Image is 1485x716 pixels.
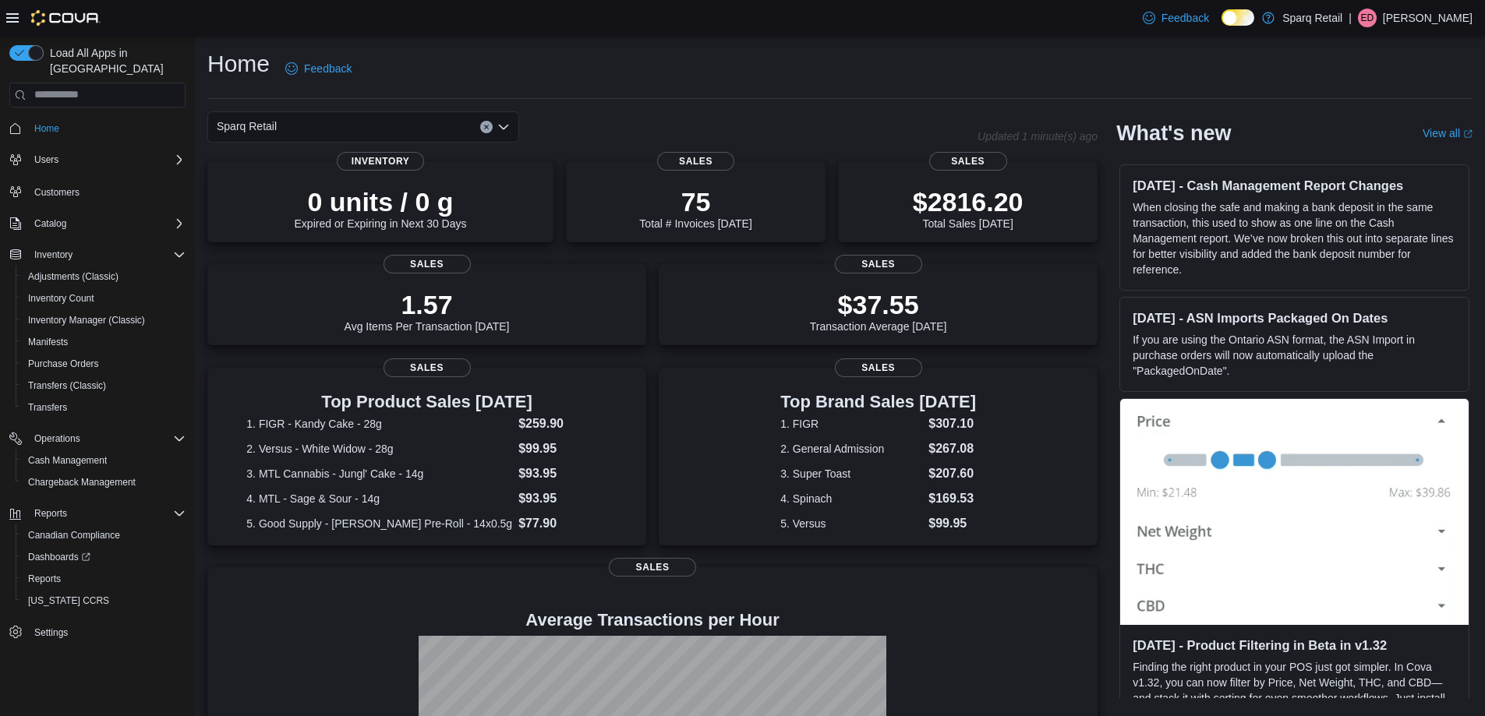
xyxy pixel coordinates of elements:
a: Settings [28,623,74,642]
button: Open list of options [497,121,510,133]
a: [US_STATE] CCRS [22,591,115,610]
dd: $77.90 [518,514,607,533]
button: Operations [28,429,87,448]
span: Inventory Count [22,289,186,308]
div: Total Sales [DATE] [913,186,1024,230]
a: Cash Management [22,451,113,470]
dt: 4. MTL - Sage & Sour - 14g [246,491,512,506]
a: Feedback [1137,2,1215,34]
a: Manifests [22,333,74,351]
dt: 5. Versus [780,516,922,531]
div: Transaction Average [DATE] [810,289,947,333]
button: Home [3,117,192,139]
span: Transfers (Classic) [28,379,106,392]
button: Transfers (Classic) [16,375,192,397]
h3: [DATE] - Product Filtering in Beta in v1.32 [1133,637,1456,653]
img: Cova [31,10,101,26]
a: Dashboards [16,546,192,568]
span: Settings [28,623,186,642]
p: Sparq Retail [1282,9,1342,27]
dt: 3. Super Toast [780,466,922,481]
h3: Top Brand Sales [DATE] [780,393,976,411]
a: Customers [28,183,86,202]
span: Sales [835,255,922,273]
span: Transfers (Classic) [22,376,186,395]
span: Reports [28,573,61,585]
span: Washington CCRS [22,591,186,610]
button: Inventory [3,244,192,266]
button: Transfers [16,397,192,418]
span: Sales [835,358,922,377]
h1: Home [207,48,270,79]
span: [US_STATE] CCRS [28,594,109,607]
span: Purchase Orders [28,358,99,370]
span: Catalog [34,217,66,230]
a: Adjustments (Classic) [22,267,125,286]
nav: Complex example [9,111,186,684]
button: Cash Management [16,450,192,471]
dd: $259.90 [518,414,607,433]
span: Home [34,122,59,135]
span: Load All Apps in [GEOGRAPHIC_DATA] [44,45,186,76]
button: Inventory Manager (Classic) [16,309,192,331]
a: Feedback [279,53,358,84]
div: Avg Items Per Transaction [DATE] [345,289,510,333]
span: Purchase Orders [22,354,186,373]
span: Settings [34,626,68,639]
dd: $207.60 [928,464,976,483]
button: Manifests [16,331,192,353]
p: [PERSON_NAME] [1383,9,1473,27]
span: ED [1361,9,1374,27]
span: Sales [384,358,471,377]
span: Manifests [28,336,68,348]
p: When closing the safe and making a bank deposit in the same transaction, this used to show as one... [1133,199,1456,277]
span: Transfers [28,401,67,414]
span: Chargeback Management [28,476,136,489]
button: [US_STATE] CCRS [16,590,192,612]
p: $2816.20 [913,186,1024,217]
a: Dashboards [22,548,97,566]
span: Inventory [28,245,186,264]
h3: [DATE] - Cash Management Report Changes [1133,178,1456,193]
svg: External link [1463,129,1473,139]
span: Inventory Manager (Classic) [28,314,145,326]
h3: Top Product Sales [DATE] [246,393,606,411]
p: 1.57 [345,289,510,320]
dd: $169.53 [928,489,976,508]
span: Cash Management [28,454,107,467]
span: Inventory Count [28,292,94,305]
span: Sparq Retail [217,117,277,136]
a: View allExternal link [1423,127,1473,139]
button: Reports [3,503,192,524]
span: Canadian Compliance [22,526,186,545]
dd: $267.08 [928,439,976,458]
dt: 1. FIGR - Kandy Cake - 28g [246,416,512,432]
button: Purchase Orders [16,353,192,375]
button: Customers [3,180,192,203]
span: Sales [609,558,696,577]
button: Catalog [3,213,192,235]
h2: What's new [1116,121,1231,146]
dd: $93.95 [518,464,607,483]
span: Adjustments (Classic) [28,270,118,283]
dt: 2. Versus - White Widow - 28g [246,441,512,457]
button: Users [28,150,65,169]
span: Adjustments (Classic) [22,267,186,286]
a: Home [28,119,65,138]
span: Reports [28,504,186,523]
dd: $307.10 [928,414,976,433]
h3: [DATE] - ASN Imports Packaged On Dates [1133,310,1456,326]
dt: 4. Spinach [780,491,922,506]
dt: 1. FIGR [780,416,922,432]
span: Chargeback Management [22,473,186,492]
span: Transfers [22,398,186,417]
span: Operations [28,429,186,448]
p: 0 units / 0 g [295,186,467,217]
a: Inventory Count [22,289,101,308]
a: Chargeback Management [22,473,142,492]
span: Customers [34,186,80,199]
span: Cash Management [22,451,186,470]
a: Transfers (Classic) [22,376,112,395]
a: Inventory Manager (Classic) [22,311,151,330]
button: Reports [16,568,192,590]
